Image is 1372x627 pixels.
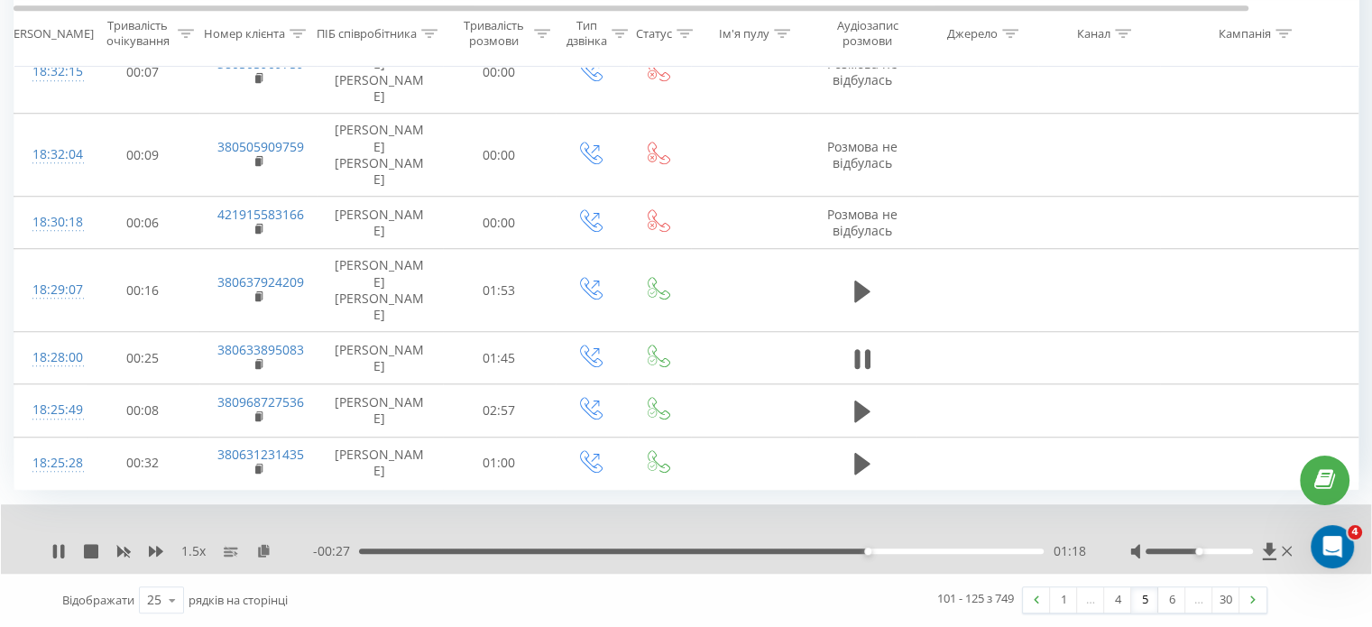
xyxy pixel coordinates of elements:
[1077,26,1110,41] div: Канал
[458,19,529,50] div: Тривалість розмови
[217,446,304,463] a: 380631231435
[1212,587,1239,613] a: 30
[317,197,443,249] td: [PERSON_NAME]
[32,272,69,308] div: 18:29:07
[32,446,69,481] div: 18:25:28
[443,384,556,437] td: 02:57
[204,26,285,41] div: Номер клієнта
[827,55,898,88] span: Розмова не відбулась
[317,332,443,384] td: [PERSON_NAME]
[1348,525,1362,539] span: 4
[87,437,199,489] td: 00:32
[87,31,199,114] td: 00:07
[937,589,1014,607] div: 101 - 125 з 749
[181,542,206,560] span: 1.5 x
[1195,548,1202,555] div: Accessibility label
[317,437,443,489] td: [PERSON_NAME]
[719,26,769,41] div: Ім'я пулу
[947,26,998,41] div: Джерело
[1311,525,1354,568] iframe: Intercom live chat
[443,31,556,114] td: 00:00
[32,54,69,89] div: 18:32:15
[1053,542,1085,560] span: 01:18
[1158,587,1185,613] a: 6
[217,341,304,358] a: 380633895083
[32,340,69,375] div: 18:28:00
[313,542,359,560] span: - 00:27
[217,138,304,155] a: 380505909759
[147,591,161,609] div: 25
[32,205,69,240] div: 18:30:18
[443,437,556,489] td: 01:00
[217,393,304,410] a: 380968727536
[87,197,199,249] td: 00:06
[32,137,69,172] div: 18:32:04
[443,197,556,249] td: 00:00
[87,114,199,197] td: 00:09
[3,26,94,41] div: [PERSON_NAME]
[1219,26,1271,41] div: Кампанія
[317,31,443,114] td: [PERSON_NAME] [PERSON_NAME]
[317,26,417,41] div: ПІБ співробітника
[827,206,898,239] span: Розмова не відбулась
[443,332,556,384] td: 01:45
[566,19,607,50] div: Тип дзвінка
[189,592,288,608] span: рядків на сторінці
[443,114,556,197] td: 00:00
[1050,587,1077,613] a: 1
[1104,587,1131,613] a: 4
[1185,587,1212,613] div: …
[636,26,672,41] div: Статус
[824,19,911,50] div: Аудіозапис розмови
[1077,587,1104,613] div: …
[443,249,556,332] td: 01:53
[87,384,199,437] td: 00:08
[317,384,443,437] td: [PERSON_NAME]
[87,332,199,384] td: 00:25
[827,138,898,171] span: Розмова не відбулась
[217,206,304,223] a: 421915583166
[62,592,134,608] span: Відображати
[217,55,304,72] a: 380505909759
[317,114,443,197] td: [PERSON_NAME] [PERSON_NAME]
[87,249,199,332] td: 00:16
[102,19,173,50] div: Тривалість очікування
[217,273,304,290] a: 380637924209
[1131,587,1158,613] a: 5
[32,392,69,428] div: 18:25:49
[864,548,871,555] div: Accessibility label
[317,249,443,332] td: [PERSON_NAME] [PERSON_NAME]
